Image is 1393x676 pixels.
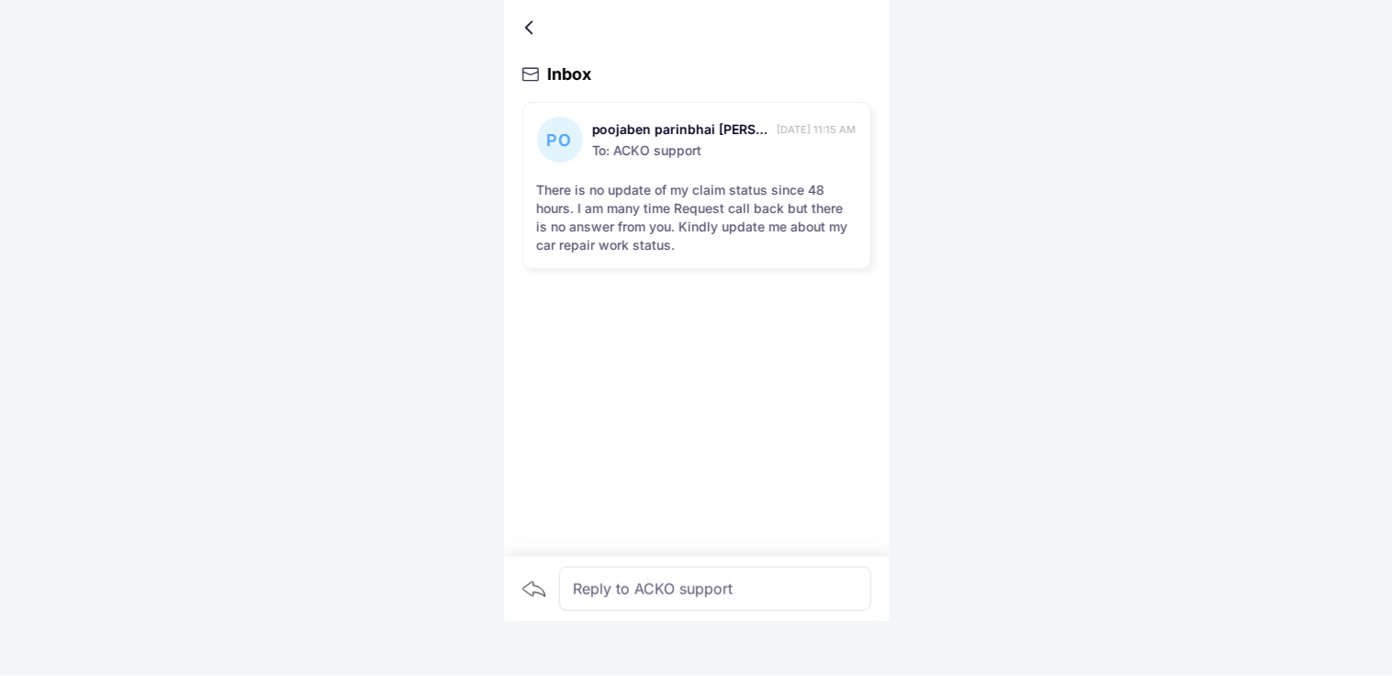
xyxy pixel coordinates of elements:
span: To: ACKO support [592,139,857,160]
div: There is no update of my claim status since 48 hours. I am many time Request call back but there ... [537,181,857,254]
div: po [537,117,583,163]
div: Inbox [522,64,871,84]
div: Reply to ACKO support [559,567,871,611]
span: poojaben parinbhai [PERSON_NAME] [592,120,773,139]
span: [DATE] 11:15 AM [778,122,857,137]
